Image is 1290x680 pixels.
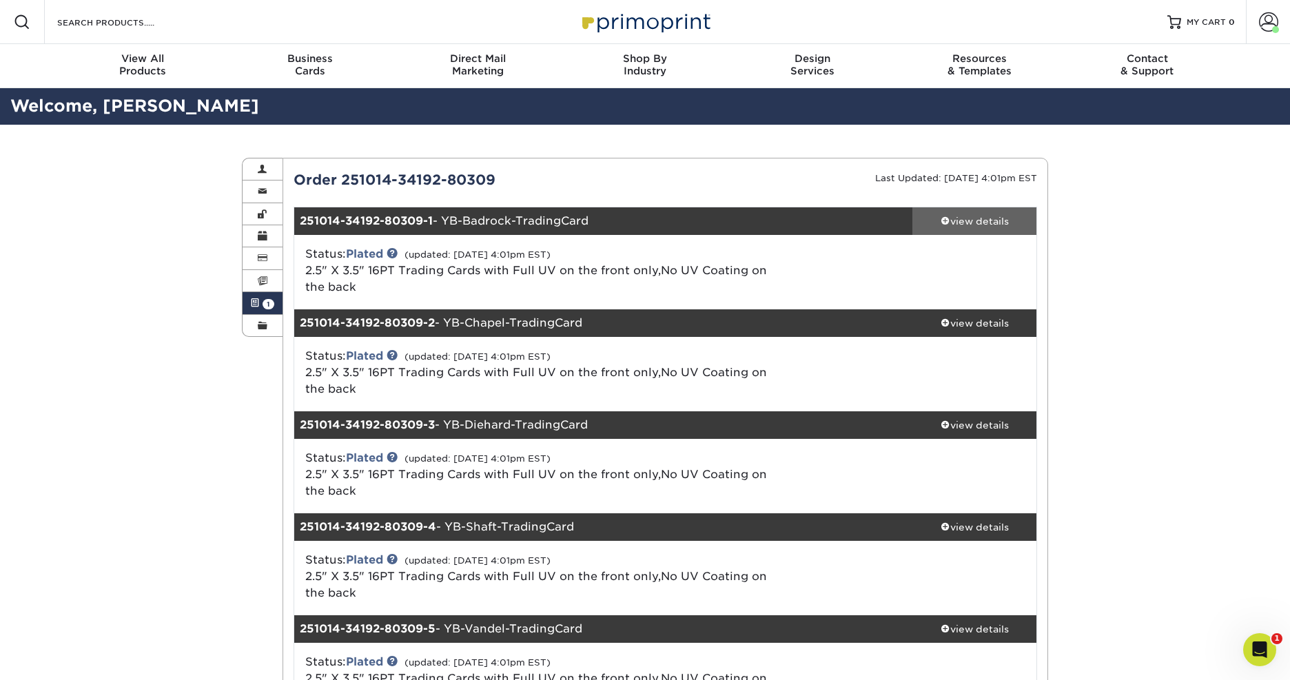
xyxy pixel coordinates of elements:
small: (updated: [DATE] 4:01pm EST) [405,351,551,362]
span: 1 [1271,633,1282,644]
div: view details [912,520,1036,534]
a: 1 [243,292,283,314]
small: (updated: [DATE] 4:01pm EST) [405,453,551,464]
a: Resources& Templates [896,44,1063,88]
a: view details [912,309,1036,337]
div: Status: [295,450,789,499]
span: 0 [1229,17,1235,27]
strong: 251014-34192-80309-1 [300,214,433,227]
a: 2.5" X 3.5" 16PT Trading Cards with Full UV on the front only,No UV Coating on the back [305,468,767,497]
span: Shop By [562,52,729,65]
div: view details [912,418,1036,432]
iframe: Intercom live chat [1243,633,1276,666]
div: Status: [295,552,789,601]
a: view details [912,513,1036,541]
a: BusinessCards [227,44,394,88]
a: 2.5" X 3.5" 16PT Trading Cards with Full UV on the front only,No UV Coating on the back [305,366,767,395]
strong: 251014-34192-80309-4 [300,520,436,533]
span: Business [227,52,394,65]
div: - YB-Diehard-TradingCard [294,411,913,439]
small: (updated: [DATE] 4:01pm EST) [405,657,551,668]
small: (updated: [DATE] 4:01pm EST) [405,249,551,260]
span: 1 [263,299,274,309]
a: 2.5" X 3.5" 16PT Trading Cards with Full UV on the front only,No UV Coating on the back [305,264,767,293]
div: Industry [562,52,729,77]
div: - YB-Chapel-TradingCard [294,309,913,337]
div: Order 251014-34192-80309 [283,169,666,190]
small: (updated: [DATE] 4:01pm EST) [405,555,551,566]
strong: 251014-34192-80309-2 [300,316,435,329]
a: Plated [346,451,383,464]
a: 2.5" X 3.5" 16PT Trading Cards with Full UV on the front only,No UV Coating on the back [305,570,767,599]
a: Plated [346,349,383,362]
a: Plated [346,553,383,566]
a: View AllProducts [59,44,227,88]
a: view details [912,207,1036,235]
a: view details [912,615,1036,643]
div: view details [912,622,1036,636]
span: Direct Mail [394,52,562,65]
small: Last Updated: [DATE] 4:01pm EST [875,173,1037,183]
span: View All [59,52,227,65]
span: Contact [1063,52,1231,65]
div: & Templates [896,52,1063,77]
a: Plated [346,655,383,668]
div: - YB-Badrock-TradingCard [294,207,913,235]
a: Direct MailMarketing [394,44,562,88]
div: Products [59,52,227,77]
span: Resources [896,52,1063,65]
div: Status: [295,246,789,296]
a: view details [912,411,1036,439]
span: MY CART [1187,17,1226,28]
img: Primoprint [576,7,714,37]
strong: 251014-34192-80309-3 [300,418,435,431]
div: view details [912,316,1036,330]
div: Services [728,52,896,77]
div: - YB-Vandel-TradingCard [294,615,913,643]
div: & Support [1063,52,1231,77]
input: SEARCH PRODUCTS..... [56,14,190,30]
div: - YB-Shaft-TradingCard [294,513,913,541]
div: view details [912,214,1036,228]
div: Status: [295,348,789,398]
div: Cards [227,52,394,77]
a: Plated [346,247,383,260]
span: Design [728,52,896,65]
div: Marketing [394,52,562,77]
strong: 251014-34192-80309-5 [300,622,436,635]
a: Contact& Support [1063,44,1231,88]
a: Shop ByIndustry [562,44,729,88]
a: DesignServices [728,44,896,88]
